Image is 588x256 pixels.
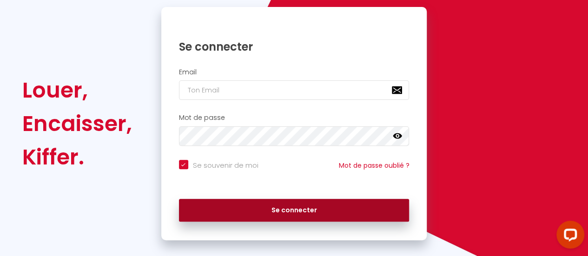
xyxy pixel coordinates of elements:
h1: Se connecter [179,39,410,54]
a: Mot de passe oublié ? [338,161,409,170]
div: Kiffer. [22,140,132,174]
input: Ton Email [179,80,410,100]
h2: Mot de passe [179,114,410,122]
div: Louer, [22,73,132,107]
iframe: LiveChat chat widget [549,217,588,256]
div: Encaisser, [22,107,132,140]
h2: Email [179,68,410,76]
button: Se connecter [179,199,410,222]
